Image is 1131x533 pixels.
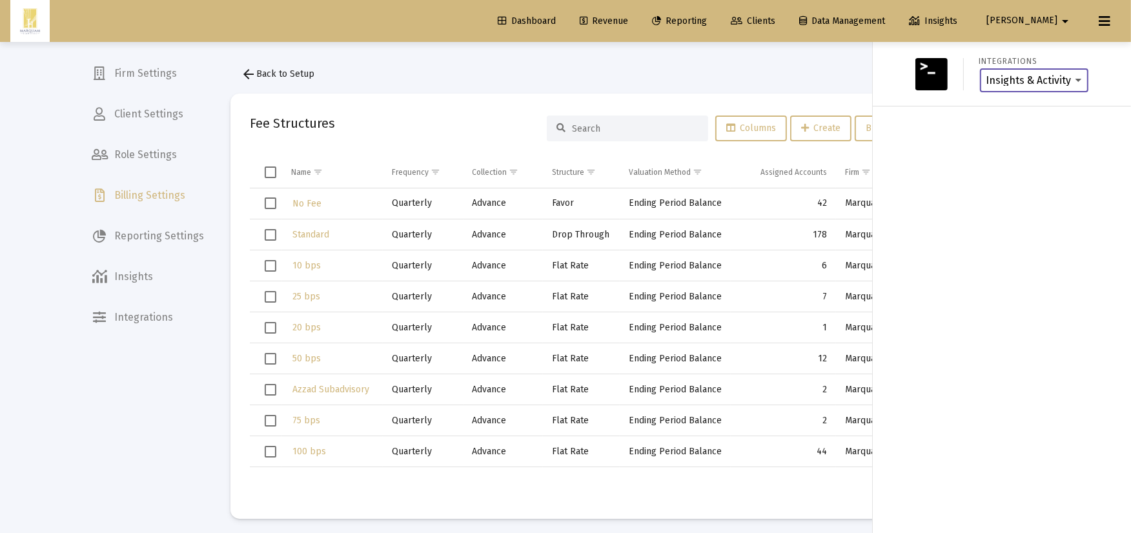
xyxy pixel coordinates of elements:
span: Dashboard [498,15,556,26]
a: Insights [899,8,968,34]
span: [PERSON_NAME] [986,15,1057,26]
a: Revenue [569,8,638,34]
a: Data Management [789,8,895,34]
a: Reporting [642,8,717,34]
span: Insights [909,15,957,26]
span: Reporting [652,15,707,26]
span: Clients [731,15,775,26]
img: Dashboard [20,8,40,34]
button: [PERSON_NAME] [971,8,1088,34]
a: Clients [720,8,786,34]
a: Dashboard [487,8,566,34]
span: Revenue [580,15,628,26]
mat-icon: arrow_drop_down [1057,8,1073,34]
span: Data Management [799,15,885,26]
